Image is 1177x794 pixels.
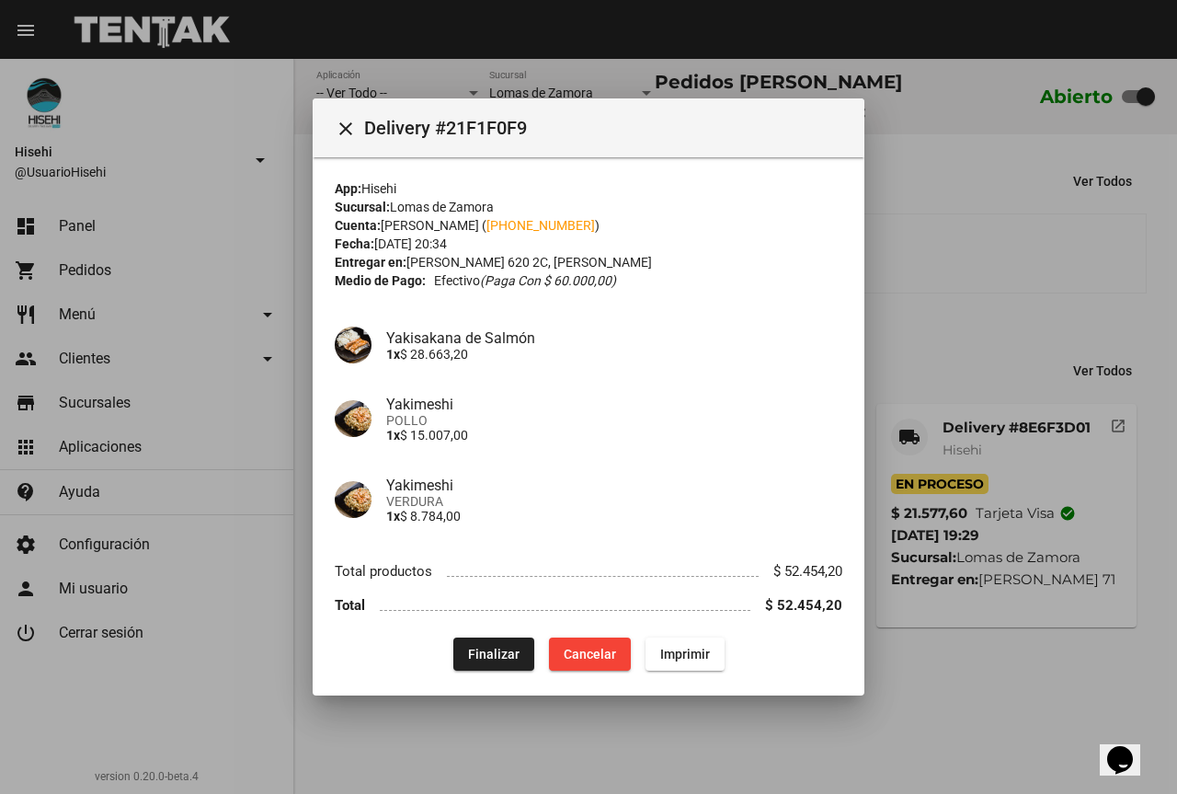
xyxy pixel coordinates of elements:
[335,218,381,233] strong: Cuenta:
[386,347,842,362] p: $ 28.663,20
[335,255,406,270] strong: Entregar en:
[335,200,390,214] strong: Sucursal:
[453,638,534,671] button: Finalizar
[386,329,842,347] h4: Yakisakana de Salmón
[386,413,842,428] span: POLLO
[335,181,361,196] strong: App:
[335,235,842,253] div: [DATE] 20:34
[335,481,371,518] img: 2699fb53-3993-48a7-afb3-adc6b9322855.jpg
[386,494,842,509] span: VERDURA
[335,400,371,437] img: 2699fb53-3993-48a7-afb3-adc6b9322855.jpg
[386,428,400,443] b: 1x
[386,347,400,362] b: 1x
[486,218,595,233] a: [PHONE_NUMBER]
[335,253,842,271] div: [PERSON_NAME] 620 2C, [PERSON_NAME]
[335,589,842,623] li: Total $ 52.454,20
[335,555,842,589] li: Total productos $ 52.454,20
[646,638,725,671] button: Imprimir
[335,236,374,251] strong: Fecha:
[386,509,842,524] p: $ 8.784,00
[1100,720,1159,776] iframe: chat widget
[434,271,616,290] span: Efectivo
[335,118,357,140] mat-icon: Cerrar
[364,113,850,143] span: Delivery #21F1F0F9
[386,428,842,443] p: $ 15.007,00
[480,273,616,288] i: (Paga con $ 60.000,00)
[335,327,371,363] img: 0ef96ef5-c1b9-4ae6-bbcb-1649a6fe361f.jpg
[327,109,364,146] button: Cerrar
[335,198,842,216] div: Lomas de Zamora
[386,509,400,524] b: 1x
[386,477,842,494] h4: Yakimeshi
[386,396,842,413] h4: Yakimeshi
[335,216,842,235] div: [PERSON_NAME] ( )
[335,271,426,290] strong: Medio de Pago:
[335,179,842,198] div: Hisehi
[549,638,631,671] button: Cancelar
[660,647,710,662] span: Imprimir
[468,647,520,662] span: Finalizar
[564,647,616,662] span: Cancelar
